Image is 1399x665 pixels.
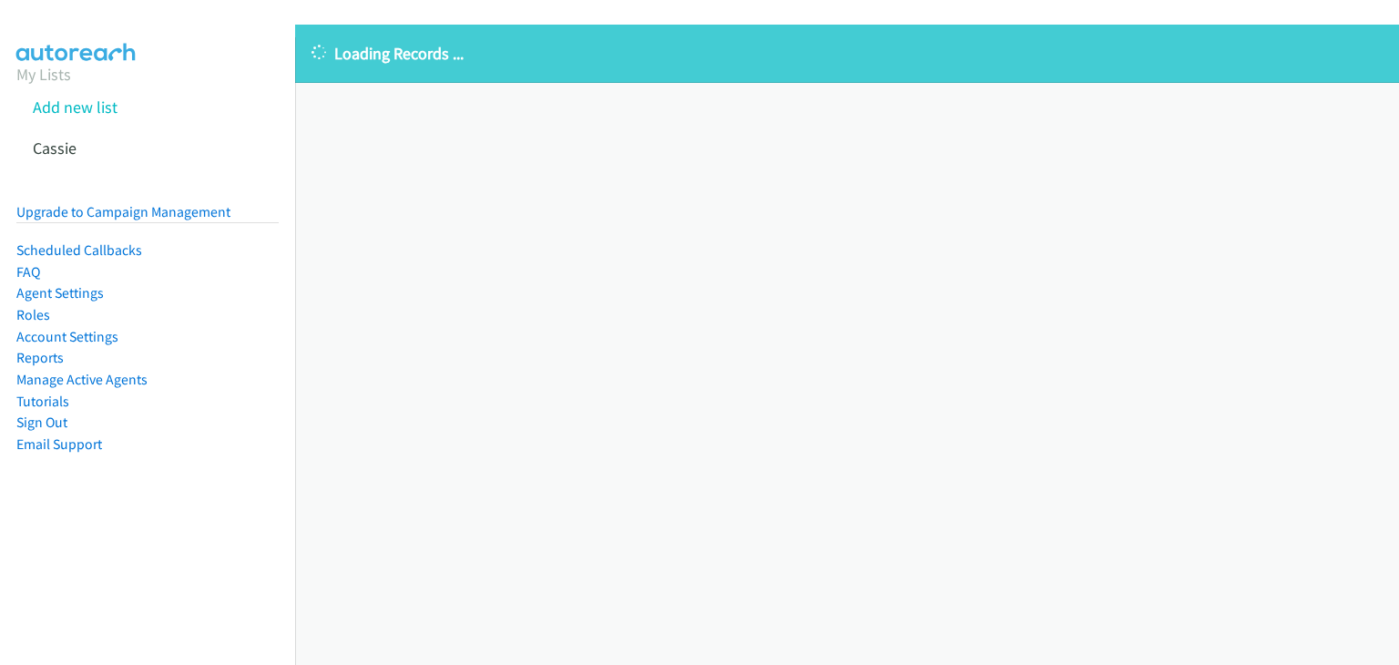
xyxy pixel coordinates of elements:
a: Scheduled Callbacks [16,241,142,259]
a: Sign Out [16,414,67,431]
a: Manage Active Agents [16,371,148,388]
a: Tutorials [16,393,69,410]
a: Add new list [33,97,117,118]
p: Loading Records ... [311,41,1383,66]
a: FAQ [16,263,40,281]
a: Cassie [33,138,77,159]
a: Reports [16,349,64,366]
a: Email Support [16,435,102,453]
a: Account Settings [16,328,118,345]
a: Roles [16,306,50,323]
a: My Lists [16,64,71,85]
a: Upgrade to Campaign Management [16,203,230,220]
a: Agent Settings [16,284,104,302]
